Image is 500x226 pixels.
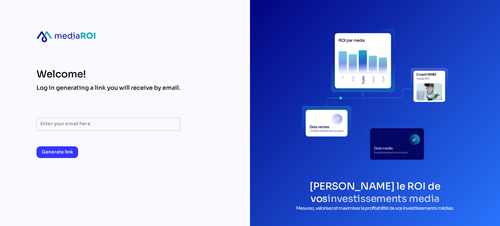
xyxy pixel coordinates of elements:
[36,146,78,158] button: Generate link
[36,84,180,92] div: Log in generating a link you will receive by email.
[327,193,439,205] span: investissements media
[302,21,448,167] div: login
[42,148,73,156] span: Generate link
[40,118,176,131] input: Enter your email here
[263,205,487,212] p: Mesurez, valorisez et maximisez la profitabilité de vos investissements médias.
[263,180,487,205] h1: [PERSON_NAME] le ROI de vos
[36,31,95,42] div: mediaroi
[36,68,180,80] div: Welcome!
